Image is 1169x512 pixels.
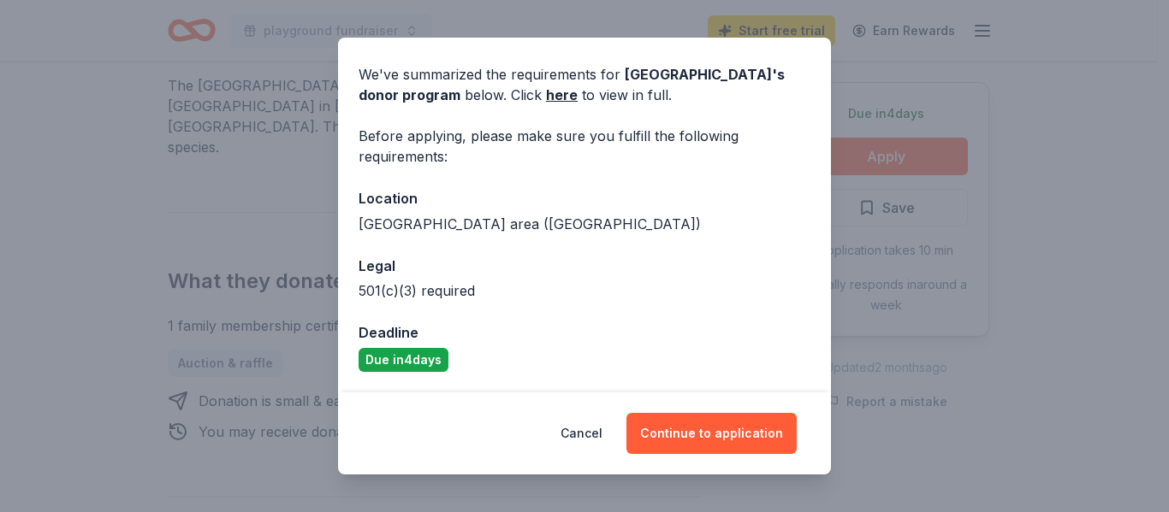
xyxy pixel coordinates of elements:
[359,214,810,234] div: [GEOGRAPHIC_DATA] area ([GEOGRAPHIC_DATA])
[359,126,810,167] div: Before applying, please make sure you fulfill the following requirements:
[359,255,810,277] div: Legal
[359,187,810,209] div: Location
[359,348,448,372] div: Due in 4 days
[546,85,578,105] a: here
[359,280,810,301] div: 501(c)(3) required
[626,413,797,454] button: Continue to application
[561,413,602,454] button: Cancel
[359,64,810,105] div: We've summarized the requirements for below. Click to view in full.
[359,321,810,344] div: Deadline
